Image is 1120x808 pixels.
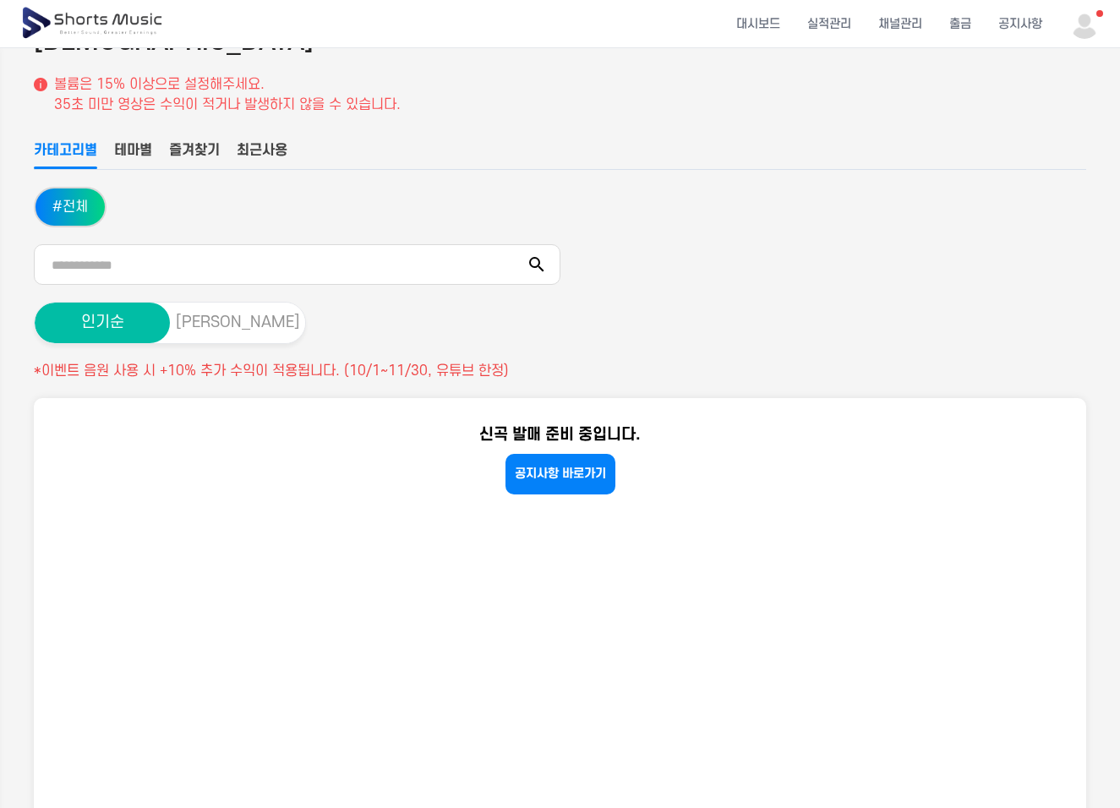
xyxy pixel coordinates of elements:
a: 실적관리 [794,2,865,46]
img: 사용자 이미지 [1069,8,1100,39]
button: 최근사용 [237,140,287,169]
a: 공지사항 바로가기 [505,454,615,494]
button: [PERSON_NAME] [170,303,305,343]
p: *이벤트 음원 사용 시 +10% 추가 수익이 적용됩니다. (10/1~11/30, 유튜브 한정) [34,361,1086,381]
button: 테마별 [114,140,152,169]
img: 설명 아이콘 [34,78,47,91]
button: #전체 [36,188,105,226]
a: 채널관리 [865,2,936,46]
button: 인기순 [35,303,170,343]
a: 대시보드 [723,2,794,46]
button: 카테고리별 [34,140,97,169]
a: 출금 [936,2,985,46]
p: 볼륨은 15% 이상으로 설정해주세요. 35초 미만 영상은 수익이 적거나 발생하지 않을 수 있습니다. [54,74,401,115]
a: 공지사항 [985,2,1056,46]
p: 신곡 발매 준비 중입니다. [479,423,641,447]
button: 즐겨찾기 [169,140,220,169]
